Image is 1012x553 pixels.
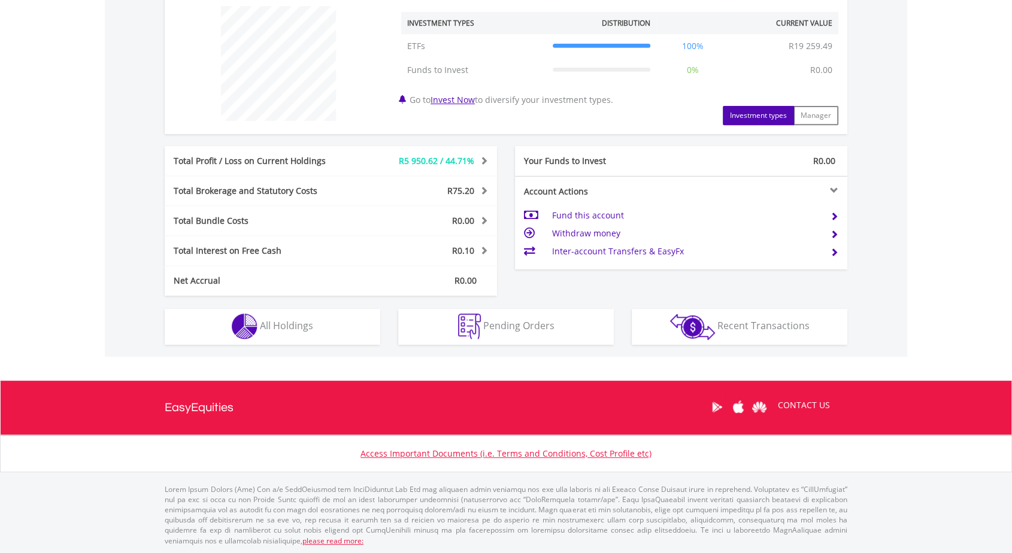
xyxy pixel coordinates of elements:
[729,12,838,34] th: Current Value
[793,106,838,125] button: Manager
[769,388,838,422] a: CONTACT US
[165,245,359,257] div: Total Interest on Free Cash
[813,155,835,166] span: R0.00
[723,106,794,125] button: Investment types
[431,94,475,105] a: Invest Now
[656,58,729,82] td: 0%
[401,34,547,58] td: ETFs
[398,309,614,345] button: Pending Orders
[165,484,847,546] p: Lorem Ipsum Dolors (Ame) Con a/e SeddOeiusmod tem InciDiduntut Lab Etd mag aliquaen admin veniamq...
[302,536,363,546] a: please read more:
[749,388,769,426] a: Huawei
[783,34,838,58] td: R19 259.49
[452,215,474,226] span: R0.00
[165,155,359,167] div: Total Profit / Loss on Current Holdings
[552,206,821,224] td: Fund this account
[165,381,234,434] a: EasyEquities
[165,185,359,197] div: Total Brokerage and Statutory Costs
[515,186,681,197] div: Account Actions
[483,319,555,332] span: Pending Orders
[458,314,481,339] img: pending_instructions-wht.png
[447,185,474,196] span: R75.20
[656,34,729,58] td: 100%
[707,388,728,426] a: Google Play
[455,275,477,286] span: R0.00
[552,224,821,242] td: Withdraw money
[728,388,749,426] a: Apple
[399,155,474,166] span: R5 950.62 / 44.71%
[360,448,652,459] a: Access Important Documents (i.e. Terms and Conditions, Cost Profile etc)
[165,275,359,287] div: Net Accrual
[165,215,359,227] div: Total Bundle Costs
[165,309,380,345] button: All Holdings
[670,314,715,340] img: transactions-zar-wht.png
[401,12,547,34] th: Investment Types
[401,58,547,82] td: Funds to Invest
[602,18,650,28] div: Distribution
[515,155,681,167] div: Your Funds to Invest
[232,314,257,339] img: holdings-wht.png
[452,245,474,256] span: R0.10
[552,242,821,260] td: Inter-account Transfers & EasyFx
[717,319,810,332] span: Recent Transactions
[804,58,838,82] td: R0.00
[260,319,313,332] span: All Holdings
[632,309,847,345] button: Recent Transactions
